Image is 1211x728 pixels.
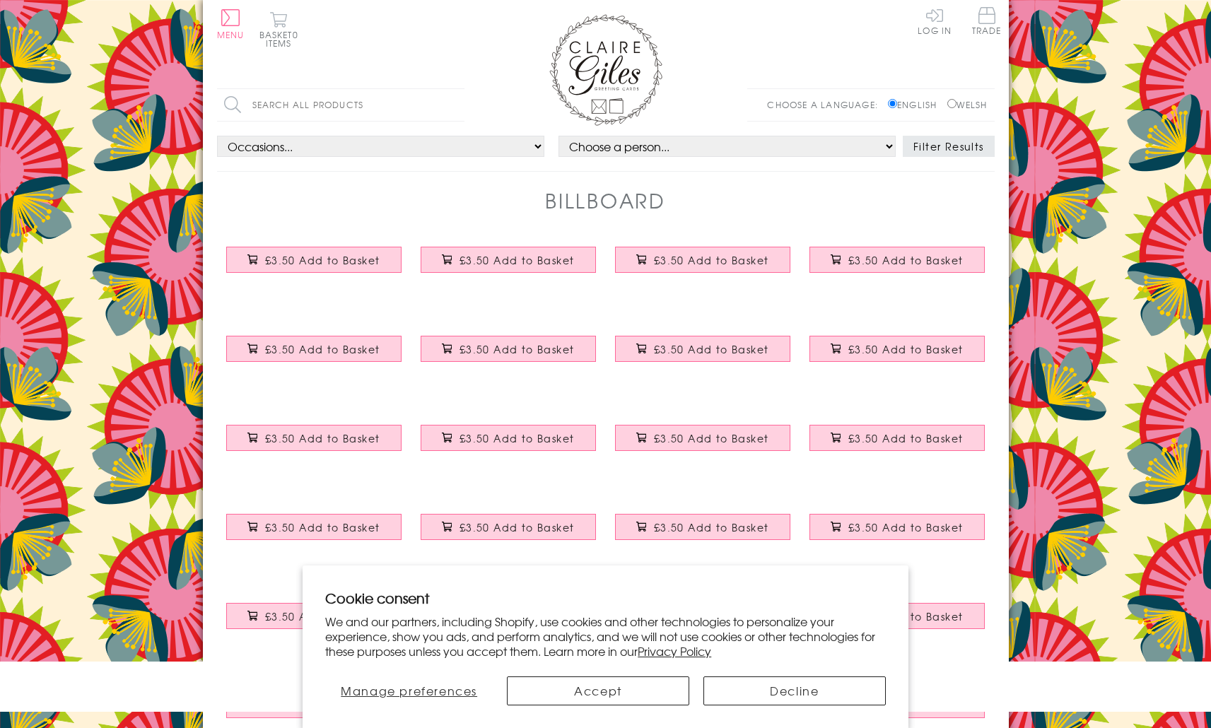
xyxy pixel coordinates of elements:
[266,28,298,49] span: 0 items
[654,431,769,445] span: £3.50 Add to Basket
[848,253,964,267] span: £3.50 Add to Basket
[265,253,380,267] span: £3.50 Add to Basket
[226,336,402,362] button: £3.50 Add to Basket
[615,247,790,273] button: £3.50 Add to Basket
[460,253,575,267] span: £3.50 Add to Basket
[217,9,245,39] button: Menu
[226,247,402,273] button: £3.50 Add to Basket
[800,414,995,475] a: New Baby Card, Red on yellow background with stars and gold foil £3.50 Add to Basket
[226,603,402,629] button: £3.50 Add to Basket
[325,588,886,608] h2: Cookie consent
[507,676,689,705] button: Accept
[800,325,995,386] a: Good Luck Card, Rainbow stencil letters, with gold foil £3.50 Add to Basket
[421,247,596,273] button: £3.50 Add to Basket
[888,99,897,108] input: English
[918,7,952,35] a: Log In
[848,520,964,534] span: £3.50 Add to Basket
[972,7,1002,35] span: Trade
[800,503,995,564] a: Thank You Card, Green block letters with stars and gold foil £3.50 Add to Basket
[450,89,464,121] input: Search
[809,336,985,362] button: £3.50 Add to Basket
[217,325,411,386] a: Birthday Card, Happy Birthday to you, Block of letters, with gold foil £3.50 Add to Basket
[888,98,944,111] label: English
[615,336,790,362] button: £3.50 Add to Basket
[654,342,769,356] span: £3.50 Add to Basket
[606,503,800,564] a: Graduation Card, Con-GRAD-ulations, Red block letters, with gold foil £3.50 Add to Basket
[259,11,298,47] button: Basket0 items
[903,136,995,157] button: Filter Results
[809,425,985,451] button: £3.50 Add to Basket
[545,186,666,215] h1: Billboard
[460,431,575,445] span: £3.50 Add to Basket
[226,514,402,540] button: £3.50 Add to Basket
[606,325,800,386] a: Get Well Card, Rainbow block letters and stars, with gold foil £3.50 Add to Basket
[411,325,606,386] a: Birthday Card, Scattered letters with stars and gold foil £3.50 Add to Basket
[654,253,769,267] span: £3.50 Add to Basket
[549,14,662,126] img: Claire Giles Greetings Cards
[800,236,995,297] a: Birthday Card, Happy Birthday, Pink background and stars, with gold foil £3.50 Add to Basket
[421,336,596,362] button: £3.50 Add to Basket
[217,592,411,653] a: New Home Card, Pink on Plum Happy New Home, with gold foil £3.50 Add to Basket
[972,7,1002,37] a: Trade
[809,514,985,540] button: £3.50 Add to Basket
[460,342,575,356] span: £3.50 Add to Basket
[638,642,711,659] a: Privacy Policy
[615,425,790,451] button: £3.50 Add to Basket
[615,514,790,540] button: £3.50 Add to Basket
[606,414,800,475] a: Baby Boy Card, Slanted script with gold stars and gold foil £3.50 Add to Basket
[606,236,800,297] a: Birthday Card, Wishing you a Happy Birthday, Block letters, with gold foil £3.50 Add to Basket
[767,98,885,111] p: Choose a language:
[411,236,606,297] a: Birthday Card, Happy Birthday, Rainbow colours, with gold foil £3.50 Add to Basket
[341,682,477,699] span: Manage preferences
[654,520,769,534] span: £3.50 Add to Basket
[226,425,402,451] button: £3.50 Add to Basket
[848,342,964,356] span: £3.50 Add to Basket
[217,28,245,41] span: Menu
[411,414,606,475] a: Baby Girl Card, Pink with gold stars and gold foil £3.50 Add to Basket
[217,414,411,475] a: Congratulations Card, In circles with stars and gold foil £3.50 Add to Basket
[947,99,956,108] input: Welsh
[217,89,464,121] input: Search all products
[703,676,886,705] button: Decline
[265,431,380,445] span: £3.50 Add to Basket
[217,236,411,297] a: Birthday Card, Happy Birthday to You, Rainbow colours, with gold foil £3.50 Add to Basket
[265,342,380,356] span: £3.50 Add to Basket
[411,503,606,564] a: Wedding Card, Mr & Mrs Awesome, blue block letters, with gold foil £3.50 Add to Basket
[460,520,575,534] span: £3.50 Add to Basket
[947,98,988,111] label: Welsh
[421,425,596,451] button: £3.50 Add to Basket
[217,503,411,564] a: Engagement Card, Congratulations on your Engagemnet text with gold foil £3.50 Add to Basket
[325,676,493,705] button: Manage preferences
[265,520,380,534] span: £3.50 Add to Basket
[265,609,380,623] span: £3.50 Add to Basket
[809,247,985,273] button: £3.50 Add to Basket
[421,514,596,540] button: £3.50 Add to Basket
[848,431,964,445] span: £3.50 Add to Basket
[325,614,886,658] p: We and our partners, including Shopify, use cookies and other technologies to personalize your ex...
